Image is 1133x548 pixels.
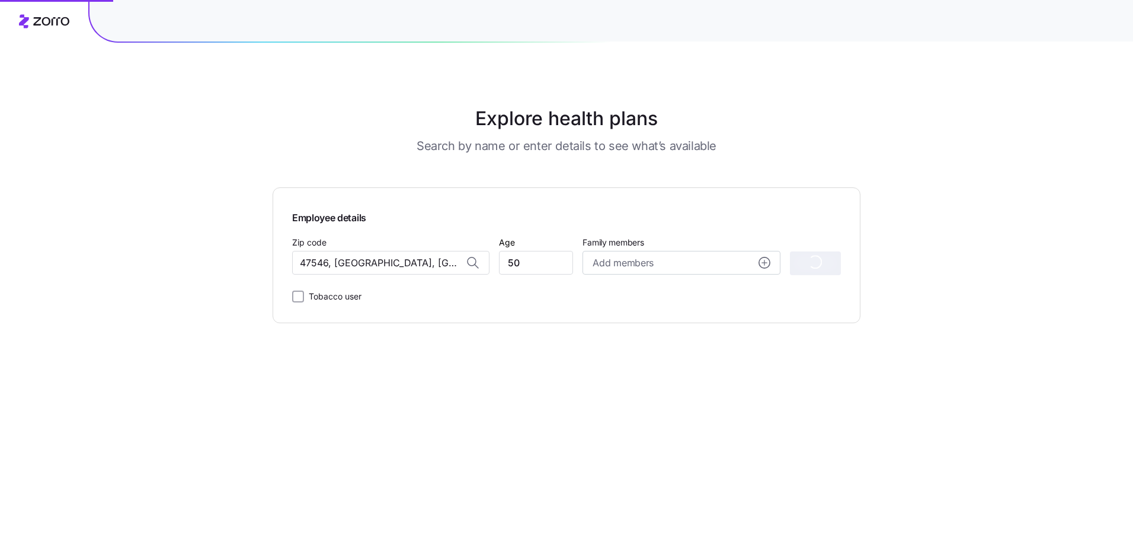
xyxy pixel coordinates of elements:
[292,207,366,225] span: Employee details
[292,251,489,275] input: Zip code
[593,256,653,270] span: Add members
[499,251,573,275] input: Age
[417,138,716,154] h3: Search by name or enter details to see what’s available
[582,237,780,248] span: Family members
[302,104,831,133] h1: Explore health plans
[582,251,780,275] button: Add membersadd icon
[292,236,327,249] label: Zip code
[499,236,515,249] label: Age
[304,289,361,304] label: Tobacco user
[758,257,770,269] svg: add icon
